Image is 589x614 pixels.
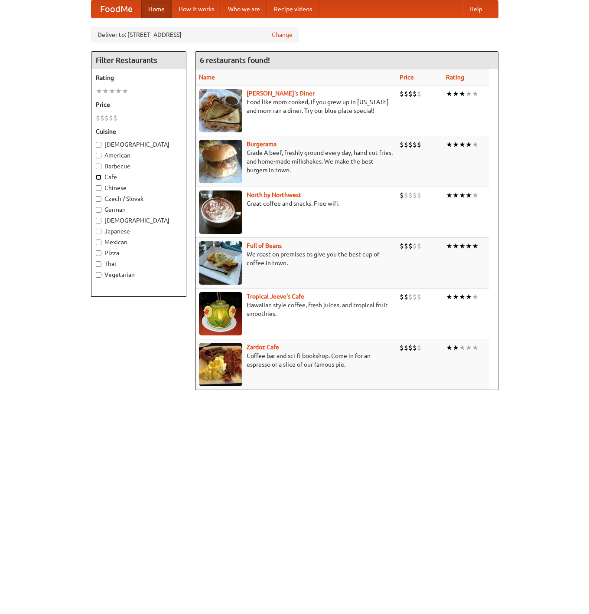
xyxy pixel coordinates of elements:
[472,190,478,200] li: ★
[459,241,465,251] li: ★
[96,229,101,234] input: Japanese
[404,190,408,200] li: $
[96,238,182,246] label: Mexican
[113,113,117,123] li: $
[96,259,182,268] label: Thai
[199,140,242,183] img: burgerama.jpg
[247,90,315,97] b: [PERSON_NAME]'s Diner
[96,216,182,225] label: [DEMOGRAPHIC_DATA]
[404,140,408,149] li: $
[96,261,101,267] input: Thai
[446,190,452,200] li: ★
[96,185,101,191] input: Chinese
[400,241,404,251] li: $
[247,191,301,198] b: North by Northwest
[221,0,267,18] a: Who we are
[96,227,182,236] label: Japanese
[417,241,421,251] li: $
[408,343,413,352] li: $
[413,140,417,149] li: $
[446,89,452,99] li: ★
[446,241,452,251] li: ★
[446,343,452,352] li: ★
[417,343,421,352] li: $
[446,292,452,302] li: ★
[96,174,101,180] input: Cafe
[96,73,182,82] h5: Rating
[465,241,472,251] li: ★
[199,301,393,318] p: Hawaiian style coffee, fresh juices, and tropical fruit smoothies.
[417,292,421,302] li: $
[413,190,417,200] li: $
[102,86,109,96] li: ★
[408,292,413,302] li: $
[199,98,393,115] p: Food like mom cooked, if you grew up in [US_STATE] and mom ran a diner. Try our blue plate special!
[96,86,102,96] li: ★
[96,173,182,181] label: Cafe
[452,241,459,251] li: ★
[408,241,413,251] li: $
[459,190,465,200] li: ★
[408,140,413,149] li: $
[199,190,242,234] img: north.jpg
[446,140,452,149] li: ★
[417,190,421,200] li: $
[96,205,182,214] label: German
[465,140,472,149] li: ★
[141,0,172,18] a: Home
[452,140,459,149] li: ★
[199,241,242,285] img: beans.jpg
[199,250,393,267] p: We roast on premises to give you the best cup of coffee in town.
[413,343,417,352] li: $
[400,343,404,352] li: $
[404,343,408,352] li: $
[459,89,465,99] li: ★
[413,89,417,99] li: $
[267,0,319,18] a: Recipe videos
[199,89,242,132] img: sallys.jpg
[96,113,100,123] li: $
[115,86,122,96] li: ★
[96,194,182,203] label: Czech / Slovak
[465,190,472,200] li: ★
[247,242,282,249] a: Full of Beans
[199,199,393,208] p: Great coffee and snacks. Free wifi.
[247,344,279,351] a: Zardoz Cafe
[408,89,413,99] li: $
[200,56,270,64] ng-pluralize: 6 restaurants found!
[247,293,304,300] a: Tropical Jeeve's Cafe
[247,141,277,148] a: Burgerama
[459,292,465,302] li: ★
[452,343,459,352] li: ★
[452,190,459,200] li: ★
[472,343,478,352] li: ★
[446,74,464,81] a: Rating
[199,74,215,81] a: Name
[404,89,408,99] li: $
[96,250,101,256] input: Pizza
[91,0,141,18] a: FoodMe
[400,292,404,302] li: $
[96,240,101,245] input: Mexican
[199,292,242,335] img: jeeves.jpg
[413,241,417,251] li: $
[172,0,221,18] a: How it works
[96,270,182,279] label: Vegetarian
[400,190,404,200] li: $
[96,272,101,278] input: Vegetarian
[472,89,478,99] li: ★
[408,190,413,200] li: $
[462,0,489,18] a: Help
[96,162,182,171] label: Barbecue
[400,74,414,81] a: Price
[91,52,186,69] h4: Filter Restaurants
[91,27,299,43] div: Deliver to: [STREET_ADDRESS]
[96,207,101,213] input: German
[96,127,182,136] h5: Cuisine
[465,89,472,99] li: ★
[122,86,128,96] li: ★
[459,140,465,149] li: ★
[96,100,182,109] h5: Price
